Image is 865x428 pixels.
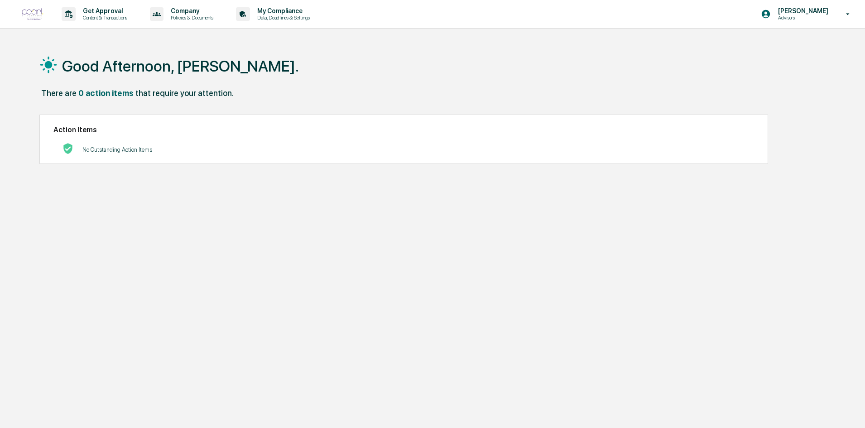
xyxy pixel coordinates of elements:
[163,14,218,21] p: Policies & Documents
[76,7,132,14] p: Get Approval
[62,143,73,154] img: No Actions logo
[163,7,218,14] p: Company
[250,14,314,21] p: Data, Deadlines & Settings
[53,125,754,134] h2: Action Items
[771,7,833,14] p: [PERSON_NAME]
[41,88,77,98] div: There are
[78,88,134,98] div: 0 action items
[76,14,132,21] p: Content & Transactions
[250,7,314,14] p: My Compliance
[22,8,43,20] img: logo
[62,57,299,75] h1: Good Afternoon, [PERSON_NAME].
[771,14,833,21] p: Advisors
[82,146,152,153] p: No Outstanding Action Items
[135,88,234,98] div: that require your attention.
